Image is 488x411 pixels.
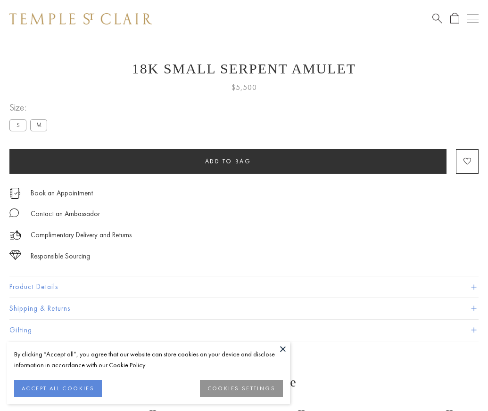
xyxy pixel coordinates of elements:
a: Book an Appointment [31,188,93,198]
label: M [30,119,47,131]
button: Product Details [9,276,479,298]
label: S [9,119,26,131]
button: COOKIES SETTINGS [200,380,283,397]
button: Gifting [9,320,479,341]
div: By clicking “Accept all”, you agree that our website can store cookies on your device and disclos... [14,349,283,371]
button: Open navigation [467,13,479,24]
div: Responsible Sourcing [31,250,90,262]
span: Size: [9,100,51,115]
img: Temple St. Clair [9,13,152,24]
a: Search [432,13,442,24]
a: Open Shopping Bag [450,13,459,24]
h1: 18K Small Serpent Amulet [9,61,479,77]
div: Contact an Ambassador [31,208,100,220]
span: Add to bag [205,157,251,165]
p: Complimentary Delivery and Returns [31,229,132,241]
img: icon_sourcing.svg [9,250,21,260]
button: Shipping & Returns [9,298,479,319]
img: icon_delivery.svg [9,229,21,241]
button: ACCEPT ALL COOKIES [14,380,102,397]
img: MessageIcon-01_2.svg [9,208,19,218]
img: icon_appointment.svg [9,188,21,199]
button: Add to bag [9,149,447,174]
span: $5,500 [232,81,257,94]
